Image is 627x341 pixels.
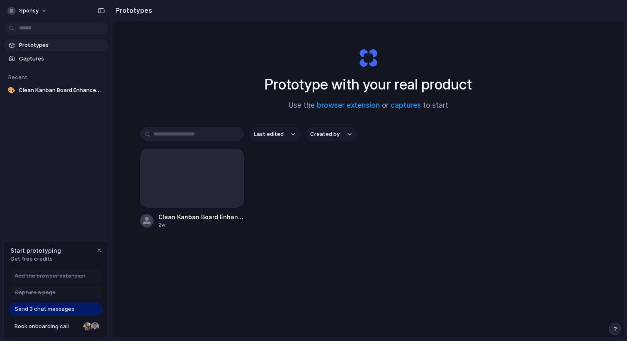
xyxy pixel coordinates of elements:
[19,41,104,49] span: Prototypes
[10,255,61,263] span: Get free credits
[254,130,284,138] span: Last edited
[7,86,15,94] div: 🎨
[265,73,472,95] h1: Prototype with your real product
[15,272,85,280] span: Add the browser extension
[305,127,357,141] button: Created by
[15,288,56,297] span: Capture a page
[4,39,108,51] a: Prototypes
[19,7,39,15] span: Sponsy
[9,320,102,333] a: Book onboarding call
[249,127,300,141] button: Last edited
[83,322,92,331] div: Nicole Kubica
[15,322,80,331] span: Book onboarding call
[19,55,104,63] span: Captures
[317,101,380,109] a: browser extension
[310,130,340,138] span: Created by
[4,4,51,17] button: Sponsy
[289,100,448,111] span: Use the or to start
[90,322,100,331] div: Christian Iacullo
[4,84,108,97] a: 🎨Clean Kanban Board Enhancements
[158,221,244,229] div: 2w
[8,74,27,80] span: Recent
[391,101,421,109] a: captures
[15,305,74,313] span: Send 3 chat messages
[140,149,244,229] a: Clean Kanban Board Enhancements2w
[10,246,61,255] span: Start prototyping
[19,86,104,94] span: Clean Kanban Board Enhancements
[4,53,108,65] a: Captures
[158,213,244,221] span: Clean Kanban Board Enhancements
[112,5,152,15] h2: Prototypes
